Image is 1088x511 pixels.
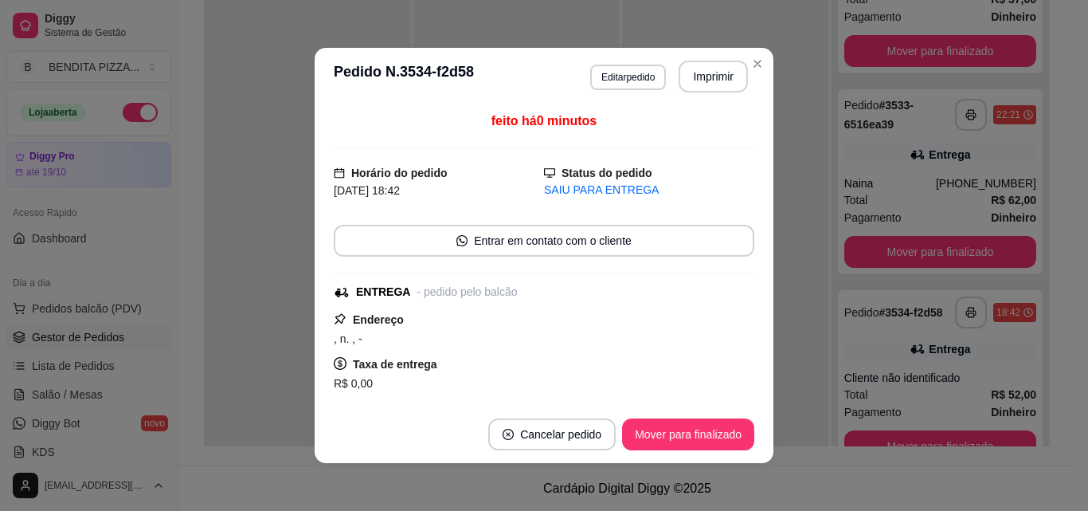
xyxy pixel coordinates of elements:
[562,167,652,179] strong: Status do pedido
[334,357,346,370] span: dollar
[334,167,345,179] span: calendar
[351,167,448,179] strong: Horário do pedido
[334,184,400,197] span: [DATE] 18:42
[503,429,514,440] span: close-circle
[679,61,748,92] button: Imprimir
[456,235,468,246] span: whats-app
[590,65,666,90] button: Editarpedido
[334,61,474,92] h3: Pedido N. 3534-f2d58
[745,51,770,77] button: Close
[353,313,404,326] strong: Endereço
[334,332,362,345] span: , n. , -
[334,377,373,390] span: R$ 0,00
[488,419,616,450] button: close-circleCancelar pedido
[544,182,754,199] div: SAIU PARA ENTREGA
[491,114,597,128] span: feito há 0 minutos
[353,358,437,371] strong: Taxa de entrega
[489,393,598,425] button: Copiar Endereço
[544,167,555,179] span: desktop
[622,419,754,450] button: Mover para finalizado
[356,284,410,301] div: ENTREGA
[334,225,754,257] button: whats-appEntrar em contato com o cliente
[334,312,346,325] span: pushpin
[417,284,517,301] div: - pedido pelo balcão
